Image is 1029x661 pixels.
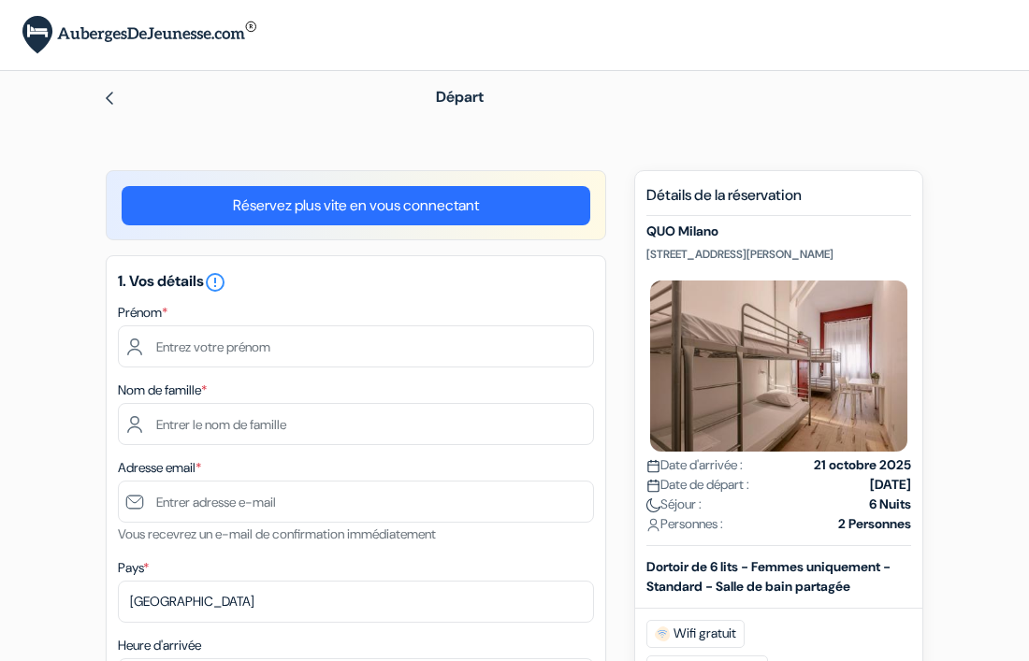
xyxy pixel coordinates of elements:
[118,381,207,400] label: Nom de famille
[118,481,594,523] input: Entrer adresse e-mail
[118,636,201,655] label: Heure d'arrivée
[655,626,670,641] img: free_wifi.svg
[102,91,117,106] img: left_arrow.svg
[869,495,911,514] strong: 6 Nuits
[646,514,723,534] span: Personnes :
[118,558,149,578] label: Pays
[204,271,226,294] i: error_outline
[646,475,749,495] span: Date de départ :
[646,495,702,514] span: Séjour :
[838,514,911,534] strong: 2 Personnes
[204,271,226,291] a: error_outline
[436,87,484,107] span: Départ
[646,455,743,475] span: Date d'arrivée :
[646,479,660,493] img: calendar.svg
[118,525,436,542] small: Vous recevrez un e-mail de confirmation immédiatement
[646,498,660,512] img: moon.svg
[118,271,594,294] h5: 1. Vos détails
[646,558,891,595] b: Dortoir de 6 lits - Femmes uniquement - Standard - Salle de bain partagée
[122,186,590,225] a: Réservez plus vite en vous connectant
[646,620,745,648] span: Wifi gratuit
[814,455,911,475] strong: 21 octobre 2025
[646,518,660,532] img: user_icon.svg
[870,475,911,495] strong: [DATE]
[646,223,911,239] h5: QUO Milano
[646,186,911,216] h5: Détails de la réservation
[646,247,911,262] p: [STREET_ADDRESS][PERSON_NAME]
[118,303,167,323] label: Prénom
[118,403,594,445] input: Entrer le nom de famille
[118,325,594,367] input: Entrez votre prénom
[118,458,201,478] label: Adresse email
[646,459,660,473] img: calendar.svg
[22,16,256,54] img: AubergesDeJeunesse.com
